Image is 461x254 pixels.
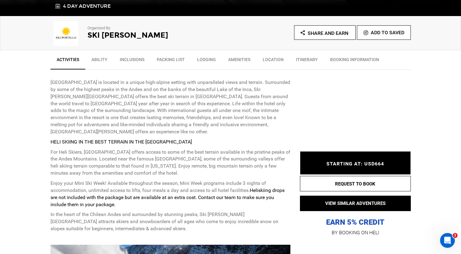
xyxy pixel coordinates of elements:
a: Ability [85,53,114,69]
span: STARTING AT: USD664 [326,161,384,167]
button: VIEW SIMILAR ADVENTURES [300,196,411,211]
strong: Heliskiing drops are not included with the package but are available at an extra cost. Contact ou... [51,187,285,207]
a: Packing List [151,53,191,69]
a: Inclusions [114,53,151,69]
a: Location [257,53,290,69]
p: Enjoy your Mini Ski Week! Available throughout the season, Mini Week programs include 3 nights of... [51,180,291,208]
span: Add To Saved [371,30,404,35]
img: 12e1e4846dc0945b06146ca8b87f9f5a.png [51,21,81,46]
a: Itinerary [290,53,324,69]
strong: HELI SKIING IN THE BEST TERRAIN IN THE [GEOGRAPHIC_DATA] [51,139,192,145]
p: In the heart of the Chilean Andes and surrounded by stunning peaks, Ski [PERSON_NAME][GEOGRAPHIC_... [51,211,291,232]
p: For Heli Skiers, [GEOGRAPHIC_DATA] offers access to some of the best terrain available in the pri... [51,149,291,177]
p: Organized By [87,25,214,31]
button: REQUEST TO BOOK [300,176,411,191]
h2: Ski [PERSON_NAME] [87,31,214,39]
iframe: Intercom live chat [440,233,455,248]
span: 4 Day Adventure [63,3,111,10]
a: Activities [51,53,85,69]
p: [GEOGRAPHIC_DATA] is located in a unique high-alpine setting with unparalleled views and terrain.... [51,79,291,135]
p: EARN 5% CREDIT [300,156,411,227]
a: Amenities [222,53,257,69]
a: Lodging [191,53,222,69]
span: Share and Earn [308,30,348,36]
p: BY BOOKING ON HELI [300,228,411,237]
span: 1 [453,233,458,238]
a: BOOKING INFORMATION [324,53,385,69]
